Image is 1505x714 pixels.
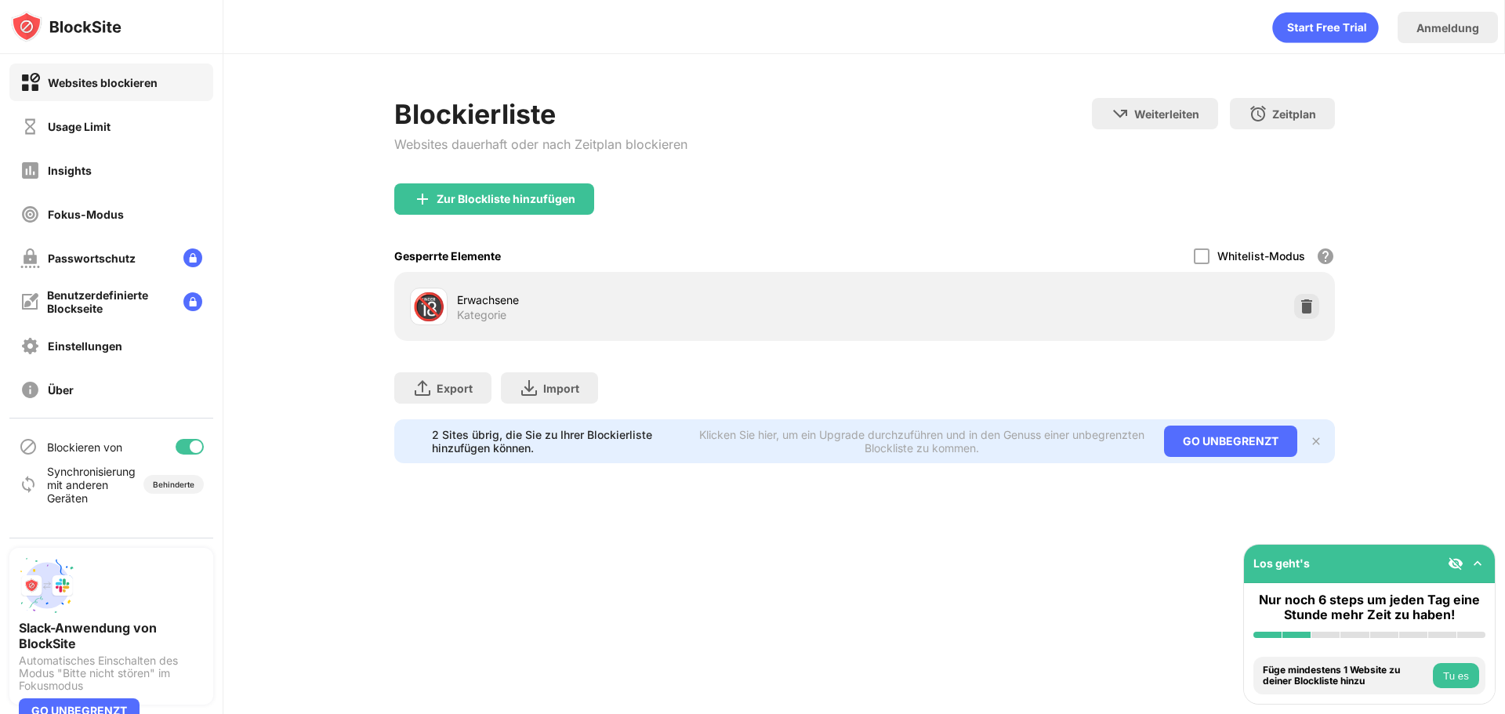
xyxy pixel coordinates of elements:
div: Kategorie [457,308,506,322]
div: 🔞 [412,291,445,323]
div: Benutzerdefinierte Blockseite [47,288,171,315]
img: lock-menu.svg [183,292,202,311]
img: password-protection-off.svg [20,248,40,268]
div: Zeitplan [1272,107,1316,121]
div: Gesperrte Elemente [394,249,501,263]
img: customize-block-page-off.svg [20,292,39,311]
div: Anmeldung [1416,21,1479,34]
div: Über [48,383,74,397]
img: eye-not-visible.svg [1448,556,1463,571]
div: Whitelist-Modus [1217,249,1305,263]
div: Nur noch 6 steps um jeden Tag eine Stunde mehr Zeit zu haben! [1253,593,1485,622]
img: push-slack.svg [19,557,75,614]
div: Import [543,382,579,395]
div: Erwachsene [457,292,865,308]
div: Behinderte [153,480,194,489]
img: x-button.svg [1310,435,1322,448]
div: Synchronisierung mit anderen Geräten [47,465,128,505]
div: Usage Limit [48,120,111,133]
div: animation [1272,12,1379,43]
div: Websites blockieren [48,76,158,89]
img: settings-off.svg [20,336,40,356]
div: Automatisches Einschalten des Modus "Bitte nicht stören" im Fokusmodus [19,654,204,692]
img: sync-icon.svg [19,475,38,494]
div: Websites dauerhaft oder nach Zeitplan blockieren [394,136,687,152]
div: Einstellungen [48,339,122,353]
img: time-usage-off.svg [20,117,40,136]
img: logo-blocksite.svg [11,11,121,42]
div: Füge mindestens 1 Website zu deiner Blockliste hinzu [1263,665,1429,687]
img: lock-menu.svg [183,248,202,267]
div: Klicken Sie hier, um ein Upgrade durchzuführen und in den Genuss einer unbegrenzten Blockliste zu... [698,428,1144,455]
div: Slack-Anwendung von BlockSite [19,620,204,651]
div: GO UNBEGRENZT [1164,426,1297,457]
img: focus-off.svg [20,205,40,224]
img: blocking-icon.svg [19,437,38,456]
div: Weiterleiten [1134,107,1199,121]
img: block-on.svg [20,73,40,92]
div: Insights [48,164,92,177]
button: Tu es [1433,663,1479,688]
img: insights-off.svg [20,161,40,180]
div: Los geht's [1253,556,1310,570]
img: omni-setup-toggle.svg [1470,556,1485,571]
div: Blockierliste [394,98,687,130]
div: Blockieren von [47,440,122,454]
div: 2 Sites übrig, die Sie zu Ihrer Blockierliste hinzufügen können. [432,428,690,455]
div: Zur Blockliste hinzufügen [437,193,575,205]
img: about-off.svg [20,380,40,400]
div: Export [437,382,473,395]
div: Fokus-Modus [48,208,124,221]
div: Passwortschutz [48,252,136,265]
